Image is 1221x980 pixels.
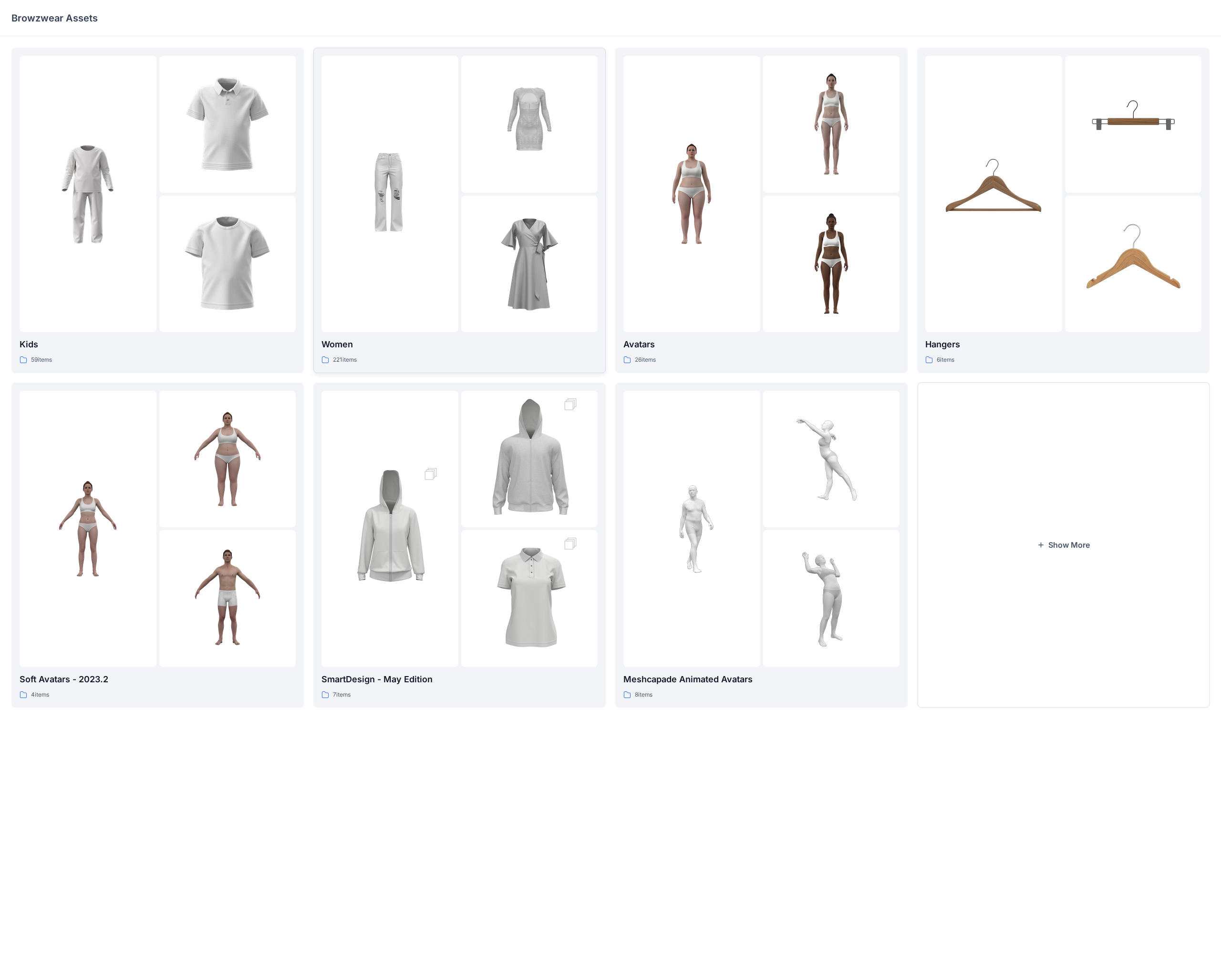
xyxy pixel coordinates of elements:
a: folder 1folder 2folder 3Meshcapade Animated Avatars8items [615,383,908,708]
p: 59 items [31,355,52,365]
img: folder 3 [477,520,582,677]
p: Meshcapade Animated Avatars [623,673,900,686]
a: folder 1folder 2folder 3Avatars26items [615,48,908,373]
img: folder 2 [779,72,884,177]
img: folder 3 [779,546,884,651]
p: 4 items [31,690,49,700]
img: folder 1 [941,142,1046,247]
img: folder 1 [639,476,744,581]
button: Show More [917,383,1210,708]
img: folder 1 [35,476,140,581]
p: SmartDesign - May Edition [321,673,598,686]
img: folder 2 [175,72,280,177]
p: 221 items [333,355,357,365]
p: 8 items [635,690,652,700]
p: 7 items [333,690,351,700]
p: Soft Avatars - 2023.2 [20,673,296,686]
img: folder 3 [175,211,280,316]
a: folder 1folder 2folder 3Women221items [313,48,606,373]
p: Hangers [925,338,1201,351]
p: 6 items [937,355,954,365]
p: Women [321,338,598,351]
img: folder 1 [337,142,442,247]
img: folder 2 [477,380,582,538]
p: 26 items [635,355,656,365]
p: Kids [20,338,296,351]
img: folder 1 [35,142,140,247]
p: Browzwear Assets [11,11,98,25]
img: folder 1 [337,450,442,607]
img: folder 3 [477,211,582,316]
img: folder 2 [175,407,280,511]
img: folder 3 [779,211,884,316]
img: folder 2 [779,407,884,511]
img: folder 1 [639,142,744,247]
a: folder 1folder 2folder 3Kids59items [11,48,304,373]
p: Avatars [623,338,900,351]
img: folder 3 [175,546,280,651]
img: folder 2 [477,72,582,177]
a: folder 1folder 2folder 3Hangers6items [917,48,1210,373]
img: folder 3 [1081,211,1186,316]
a: folder 1folder 2folder 3Soft Avatars - 2023.24items [11,383,304,708]
img: folder 2 [1081,72,1186,177]
a: folder 1folder 2folder 3SmartDesign - May Edition7items [313,383,606,708]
